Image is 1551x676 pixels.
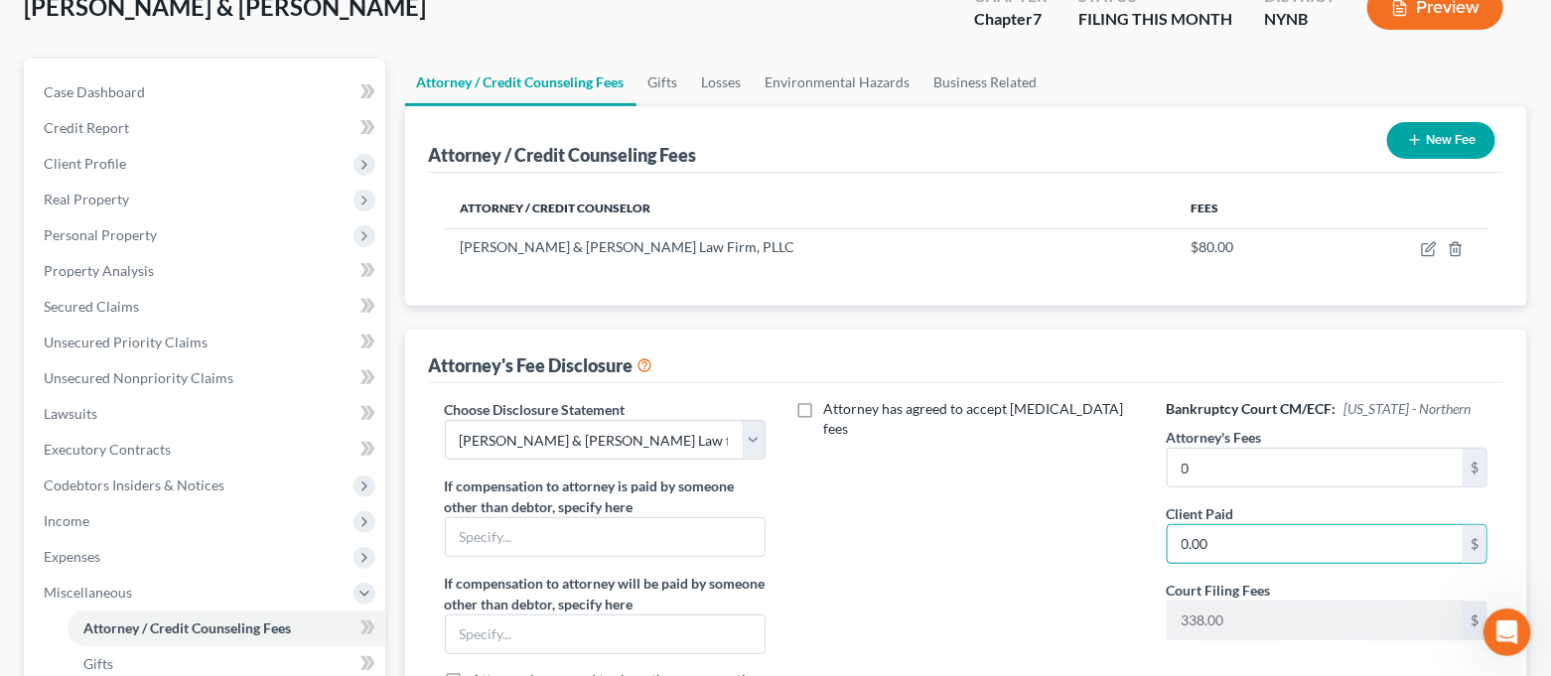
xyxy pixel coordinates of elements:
span: Property Analysis [44,262,154,279]
span: Unsecured Priority Claims [44,334,208,350]
button: Gif picker [63,524,78,540]
span: Fees [1191,201,1218,215]
span: Attorney / Credit Counselor [461,201,651,215]
input: Specify... [446,518,766,556]
button: Home [311,8,349,46]
span: Gifts [83,655,113,672]
span: [US_STATE] - Northern [1344,400,1472,417]
h1: [PERSON_NAME] [96,10,225,25]
a: Business Related [922,59,1050,106]
p: Active 16h ago [96,25,193,45]
span: Personal Property [44,226,157,243]
div: $ [1463,449,1486,486]
a: Case Dashboard [28,74,385,110]
div: Attorney / Credit Counseling Fees [429,143,697,167]
span: Codebtors Insiders & Notices [44,476,224,493]
button: Upload attachment [94,524,110,540]
label: If compensation to attorney will be paid by someone other than debtor, specify here [445,573,767,614]
div: Chapter [974,8,1047,31]
a: Environmental Hazards [754,59,922,106]
div: $ [1463,602,1486,639]
span: Executory Contracts [44,441,171,458]
button: New Fee [1387,122,1495,159]
button: Send a message… [341,516,372,548]
a: Attorney / Credit Counseling Fees [68,610,385,646]
a: Secured Claims [28,289,385,325]
a: Credit Report [28,110,385,146]
img: Profile image for Katie [57,11,88,43]
b: 🚨ATTN: [GEOGRAPHIC_DATA] of [US_STATE] [32,169,283,204]
span: [PERSON_NAME] & [PERSON_NAME] Law Firm, PLLC [461,238,795,255]
span: Attorney / Credit Counseling Fees [83,619,291,636]
div: Attorney's Fee Disclosure [429,353,653,377]
input: 0.00 [1168,525,1464,563]
div: NYNB [1264,8,1336,31]
span: Unsecured Nonpriority Claims [44,369,233,386]
span: 7 [1033,9,1042,28]
span: Case Dashboard [44,83,145,100]
div: Close [349,8,384,44]
span: Attorney has agreed to accept [MEDICAL_DATA] fees [823,400,1123,437]
label: Client Paid [1167,503,1234,524]
a: Attorney / Credit Counseling Fees [405,59,636,106]
span: Credit Report [44,119,129,136]
a: Unsecured Priority Claims [28,325,385,360]
button: Emoji picker [31,524,47,540]
a: Property Analysis [28,253,385,289]
span: Secured Claims [44,298,139,315]
input: 0.00 [1168,449,1464,486]
span: $80.00 [1191,238,1233,255]
span: Income [44,512,89,529]
button: Start recording [126,524,142,540]
a: Losses [690,59,754,106]
div: The court has added a new Credit Counseling Field that we need to update upon filing. Please remo... [32,216,310,352]
div: FILING THIS MONTH [1078,8,1232,31]
div: [PERSON_NAME] • [DATE] [32,368,188,380]
div: Katie says… [16,156,381,408]
a: Lawsuits [28,396,385,432]
span: Expenses [44,548,100,565]
span: Lawsuits [44,405,97,422]
button: go back [13,8,51,46]
textarea: Message… [17,482,380,516]
span: Client Profile [44,155,126,172]
a: Gifts [636,59,690,106]
label: Court Filing Fees [1167,580,1271,601]
label: If compensation to attorney is paid by someone other than debtor, specify here [445,475,767,517]
a: Executory Contracts [28,432,385,468]
label: Choose Disclosure Statement [445,399,626,420]
h6: Bankruptcy Court CM/ECF: [1167,399,1488,419]
div: $ [1463,525,1486,563]
input: Specify... [446,615,766,653]
label: Attorney's Fees [1167,427,1262,448]
span: Real Property [44,191,129,207]
div: 🚨ATTN: [GEOGRAPHIC_DATA] of [US_STATE]The court has added a new Credit Counseling Field that we n... [16,156,326,364]
span: Miscellaneous [44,584,132,601]
iframe: Intercom live chat [1483,608,1531,656]
a: Unsecured Nonpriority Claims [28,360,385,396]
input: 0.00 [1168,602,1464,639]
